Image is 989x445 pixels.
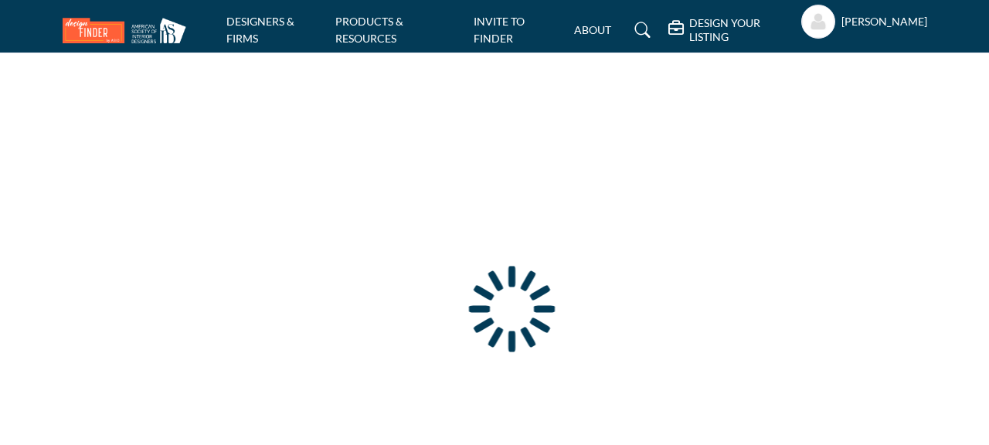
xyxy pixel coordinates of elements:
button: Show hide supplier dropdown [801,5,835,39]
img: Site Logo [63,18,194,43]
a: PRODUCTS & RESOURCES [335,15,403,45]
a: Search [620,18,661,42]
h5: DESIGN YOUR LISTING [689,16,793,44]
h5: [PERSON_NAME] [841,14,927,29]
a: DESIGNERS & FIRMS [226,15,294,45]
a: ABOUT [574,23,611,36]
div: DESIGN YOUR LISTING [668,16,793,44]
a: INVITE TO FINDER [474,15,525,45]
